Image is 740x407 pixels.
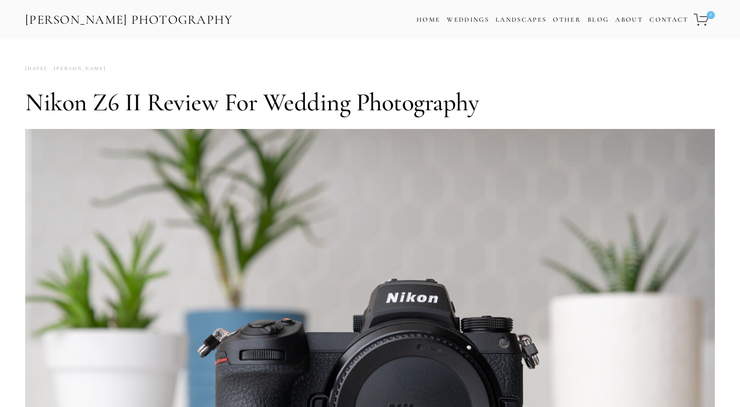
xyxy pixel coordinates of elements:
[649,13,688,27] a: Contact
[25,87,715,117] h1: Nikon Z6 II Review for Wedding Photography
[707,11,715,19] span: 0
[692,8,716,32] a: 0 items in cart
[588,13,609,27] a: Blog
[417,13,440,27] a: Home
[447,16,489,24] a: Weddings
[496,16,546,24] a: Landscapes
[553,16,581,24] a: Other
[615,13,643,27] a: About
[47,62,106,76] a: [PERSON_NAME]
[25,62,47,76] time: [DATE]
[24,9,234,31] a: [PERSON_NAME] Photography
